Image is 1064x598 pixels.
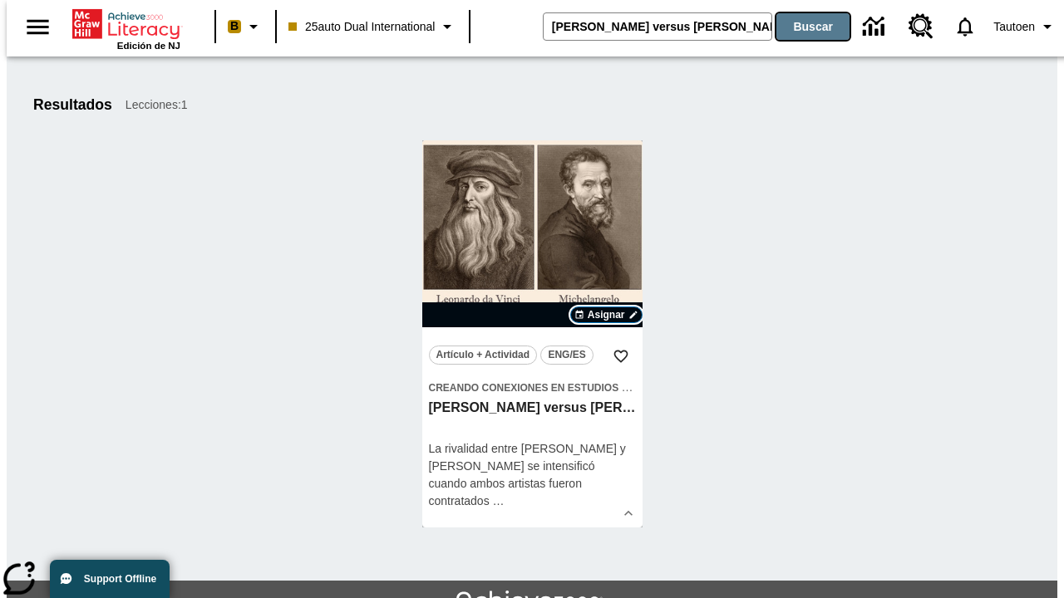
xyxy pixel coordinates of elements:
[429,382,672,394] span: Creando conexiones en Estudios Sociales
[606,341,636,371] button: Añadir a mis Favoritas
[33,96,112,114] h1: Resultados
[570,306,643,323] button: Asignar Elegir fechas
[987,12,1064,42] button: Perfil/Configuración
[72,6,180,51] div: Portada
[544,13,771,40] input: Buscar campo
[13,2,62,51] button: Abrir el menú lateral
[853,4,899,50] a: Centro de información
[288,18,435,36] span: 25auto Dual International
[429,440,636,510] div: La rivalidad entre [PERSON_NAME] y [PERSON_NAME] se intensificó cuando ambos artistas fueron cont...
[776,13,850,40] button: Buscar
[84,573,156,585] span: Support Offline
[493,494,505,507] span: …
[429,399,636,417] h3: Miguel Ángel versus Leonardo
[117,41,180,51] span: Edición de NJ
[943,5,987,48] a: Notificaciones
[429,379,636,396] span: Tema: Creando conexiones en Estudios Sociales/Historia universal II
[899,4,943,49] a: Centro de recursos, Se abrirá en una pestaña nueva.
[282,12,464,42] button: Clase: 25auto Dual International, Selecciona una clase
[72,7,180,41] a: Portada
[429,346,538,365] button: Artículo + Actividad
[221,12,270,42] button: Boost El color de la clase es melocotón. Cambiar el color de la clase.
[230,16,239,37] span: B
[126,96,188,114] span: Lecciones : 1
[616,501,641,526] button: Ver más
[50,560,170,598] button: Support Offline
[422,140,643,527] div: lesson details
[588,307,625,322] span: Asignar
[540,346,594,365] button: ENG/ES
[436,346,530,364] span: Artículo + Actividad
[548,346,585,364] span: ENG/ES
[993,18,1035,36] span: Tautoen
